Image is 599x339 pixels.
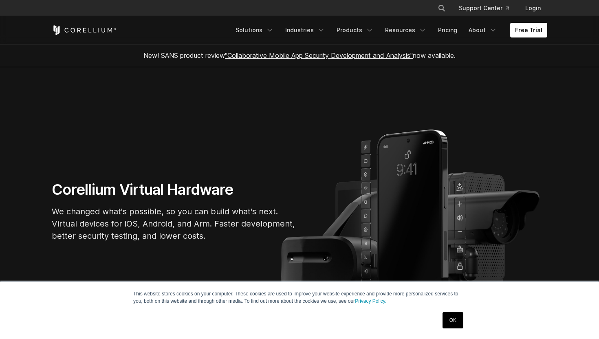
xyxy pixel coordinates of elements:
[464,23,502,37] a: About
[519,1,547,15] a: Login
[428,1,547,15] div: Navigation Menu
[52,181,296,199] h1: Corellium Virtual Hardware
[355,298,386,304] a: Privacy Policy.
[452,1,515,15] a: Support Center
[510,23,547,37] a: Free Trial
[52,205,296,242] p: We changed what's possible, so you can build what's next. Virtual devices for iOS, Android, and A...
[231,23,547,37] div: Navigation Menu
[443,312,463,328] a: OK
[280,23,330,37] a: Industries
[433,23,462,37] a: Pricing
[380,23,432,37] a: Resources
[143,51,456,59] span: New! SANS product review now available.
[231,23,279,37] a: Solutions
[133,290,466,305] p: This website stores cookies on your computer. These cookies are used to improve your website expe...
[434,1,449,15] button: Search
[332,23,379,37] a: Products
[225,51,413,59] a: "Collaborative Mobile App Security Development and Analysis"
[52,25,117,35] a: Corellium Home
